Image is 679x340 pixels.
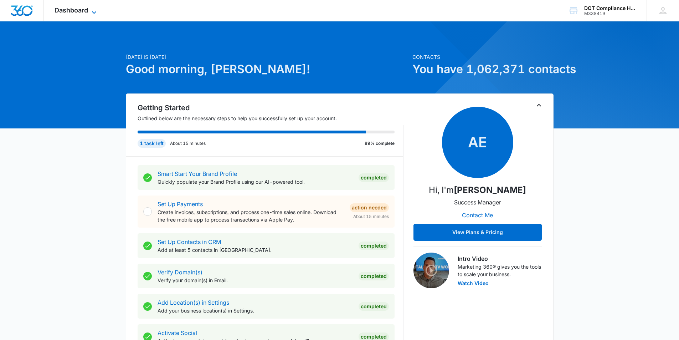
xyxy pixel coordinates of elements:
p: Contacts [412,53,554,61]
span: AE [442,107,513,178]
a: Activate Social [158,329,197,336]
strong: [PERSON_NAME] [454,185,526,195]
button: Toggle Collapse [535,101,543,110]
div: 1 task left [138,139,166,148]
p: Create invoices, subscriptions, and process one-time sales online. Download the free mobile app t... [158,208,344,223]
p: Hi, I'm [429,184,526,197]
a: Set Up Contacts in CRM [158,238,221,245]
img: Intro Video [413,253,449,288]
p: Marketing 360® gives you the tools to scale your business. [458,263,542,278]
p: 89% complete [365,140,395,147]
a: Add Location(s) in Settings [158,299,229,306]
div: Completed [359,242,389,250]
div: account name [584,5,636,11]
p: Quickly populate your Brand Profile using our AI-powered tool. [158,178,353,186]
h3: Intro Video [458,254,542,263]
div: Completed [359,302,389,311]
div: Completed [359,272,389,280]
button: View Plans & Pricing [413,224,542,241]
h2: Getting Started [138,102,403,113]
a: Verify Domain(s) [158,269,202,276]
p: Success Manager [454,198,501,207]
span: Dashboard [55,6,88,14]
div: account id [584,11,636,16]
span: About 15 minutes [353,213,389,220]
p: About 15 minutes [170,140,206,147]
p: Add at least 5 contacts in [GEOGRAPHIC_DATA]. [158,246,353,254]
a: Set Up Payments [158,201,203,208]
button: Watch Video [458,281,489,286]
a: Smart Start Your Brand Profile [158,170,237,177]
p: Outlined below are the necessary steps to help you successfully set up your account. [138,115,403,122]
div: Action Needed [350,203,389,212]
h1: Good morning, [PERSON_NAME]! [126,61,408,78]
div: Completed [359,173,389,182]
p: Verify your domain(s) in Email. [158,276,353,284]
h1: You have 1,062,371 contacts [412,61,554,78]
p: [DATE] is [DATE] [126,53,408,61]
button: Contact Me [455,207,500,224]
p: Add your business location(s) in Settings. [158,307,353,314]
